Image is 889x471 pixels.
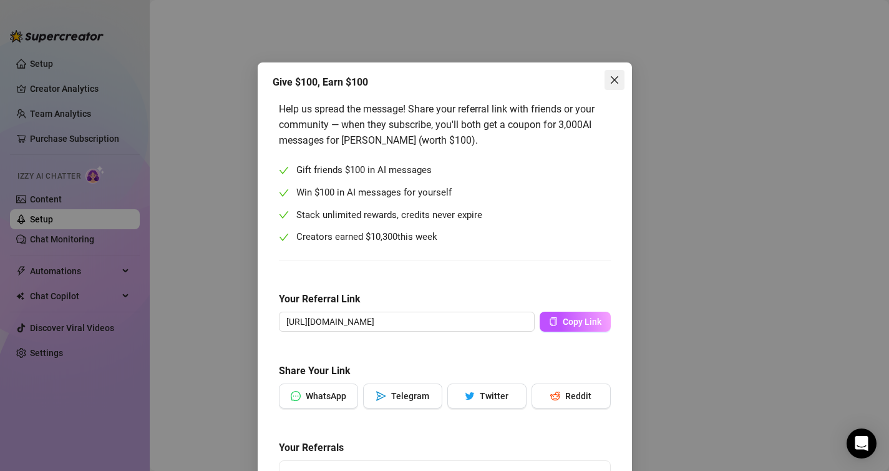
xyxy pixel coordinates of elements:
button: twitterTwitter [447,384,527,409]
span: Close [605,75,624,85]
button: sendTelegram [363,384,442,409]
button: messageWhatsApp [279,384,358,409]
h5: Your Referral Link [279,292,611,307]
span: twitter [465,391,475,401]
h5: Your Referrals [279,440,611,455]
span: Copy Link [563,317,601,327]
span: Stack unlimited rewards, credits never expire [296,208,482,223]
span: check [279,210,289,220]
span: reddit [550,391,560,401]
span: check [279,166,289,176]
span: message [291,391,301,401]
span: WhatsApp [306,391,346,401]
span: Win $100 in AI messages for yourself [296,186,452,201]
button: redditReddit [532,384,611,409]
button: Copy Link [540,312,611,332]
span: send [376,391,386,401]
span: Reddit [565,391,591,401]
span: Creators earned $ this week [296,230,437,245]
span: Telegram [391,391,429,401]
span: check [279,232,289,242]
h5: Share Your Link [279,364,611,379]
div: Help us spread the message! Share your referral link with friends or your community — when they s... [279,101,611,148]
span: close [610,75,619,85]
div: Open Intercom Messenger [847,429,877,459]
span: copy [549,317,558,326]
span: check [279,188,289,198]
span: Twitter [480,391,508,401]
button: Close [605,70,624,90]
div: Give $100, Earn $100 [273,75,617,90]
span: Gift friends $100 in AI messages [296,163,432,178]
